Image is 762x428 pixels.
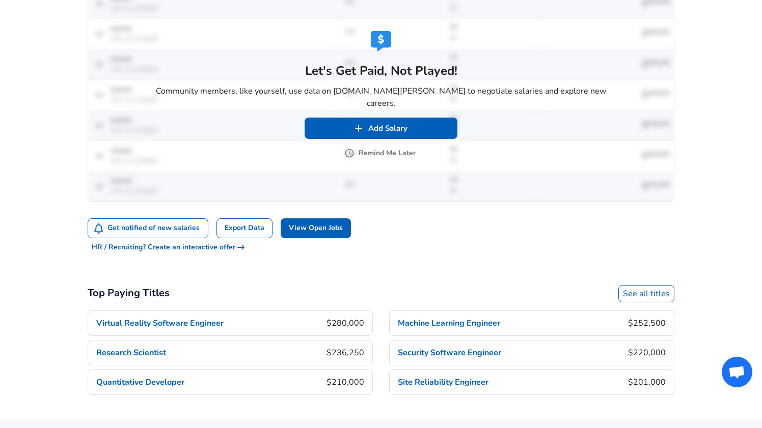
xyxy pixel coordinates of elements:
[389,369,674,395] a: Site Reliability Engineer$201,000
[389,340,674,365] a: Security Software Engineer$220,000
[216,218,273,238] a: Export Data
[398,347,501,359] p: Security Software Engineer
[88,285,170,302] h2: Top Paying Titles
[96,347,166,359] p: Research Scientist
[371,31,391,51] img: svg+xml;base64,PHN2ZyB4bWxucz0iaHR0cDovL3d3dy53My5vcmcvMjAwMC9zdmciIGZpbGw9IiMyNjhERUMiIHZpZXdCb3...
[88,369,373,395] a: Quantitative Developer$210,000
[88,238,249,257] button: HR / Recruiting? Create an interactive offer
[618,285,674,302] a: See all titles
[96,376,184,388] p: Quantitative Developer
[398,317,500,329] p: Machine Learning Engineer
[92,241,244,254] span: HR / Recruiting? Create an interactive offer
[96,317,224,329] p: Virtual Reality Software Engineer
[88,310,373,336] a: Virtual Reality Software Engineer$280,000
[628,317,666,329] p: $252,500
[326,347,364,359] p: $236,250
[722,357,752,387] div: Open chat
[346,147,416,160] button: Remind Me Later
[398,376,488,388] p: Site Reliability Engineer
[628,376,666,388] p: $201,000
[88,219,208,238] button: Get notified of new salaries
[151,85,611,109] p: Community members, like yourself, use data on [DOMAIN_NAME][PERSON_NAME] to negotiate salaries an...
[628,347,666,359] p: $220,000
[151,63,611,79] h5: Let's Get Paid, Not Played!
[326,376,364,388] p: $210,000
[281,218,351,238] a: View Open Jobs
[326,317,364,329] p: $280,000
[88,340,373,365] a: Research Scientist$236,250
[305,118,457,139] button: Add Salary
[389,310,674,336] a: Machine Learning Engineer$252,500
